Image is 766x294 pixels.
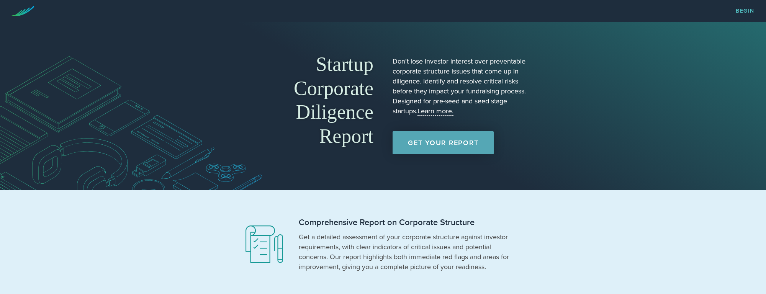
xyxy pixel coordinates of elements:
p: Get a detailed assessment of your corporate structure against investor requirements, with clear i... [299,232,513,272]
a: Learn more. [417,107,453,116]
h2: Comprehensive Report on Corporate Structure [299,217,513,228]
p: Don't lose investor interest over preventable corporate structure issues that come up in diligenc... [393,56,529,116]
h1: Startup Corporate Diligence Report [237,52,373,148]
a: Get Your Report [393,131,494,154]
a: Begin [736,8,755,14]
